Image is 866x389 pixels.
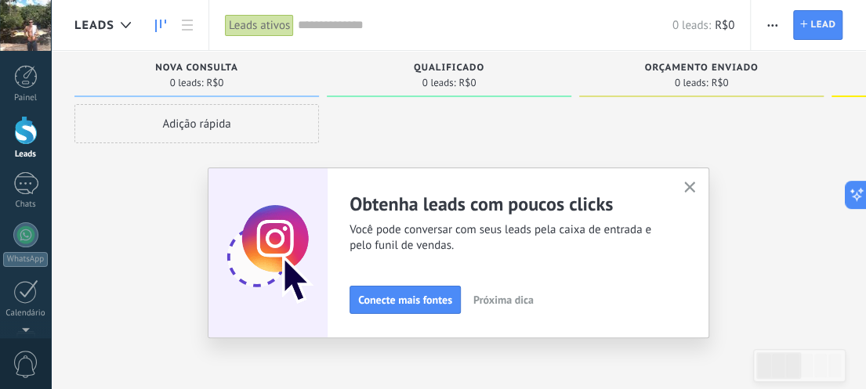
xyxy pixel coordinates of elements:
[761,10,784,40] button: Mais
[711,78,728,88] span: R$0
[350,192,665,216] h2: Obtenha leads com poucos clicks
[74,104,319,143] div: Adição rápida
[3,252,48,267] div: WhatsApp
[206,78,223,88] span: R$0
[3,93,49,103] div: Painel
[170,78,204,88] span: 0 leads:
[350,286,461,314] button: Conecte mais fontes
[414,63,484,74] span: Qualificado
[466,288,541,312] button: Próxima dica
[644,63,758,74] span: Orçamento enviado
[147,10,174,41] a: Leads
[675,78,708,88] span: 0 leads:
[74,18,114,33] span: Leads
[335,63,563,76] div: Qualificado
[3,149,49,160] div: Leads
[350,222,665,254] span: Você pode conversar com seus leads pela caixa de entrada e pelo funil de vendas.
[672,18,711,33] span: 0 leads:
[174,10,201,41] a: Lista
[422,78,456,88] span: 0 leads:
[3,308,49,319] div: Calendário
[587,63,816,76] div: Orçamento enviado
[458,78,476,88] span: R$0
[225,14,294,37] div: Leads ativos
[473,294,534,305] span: Próxima dica
[155,63,238,74] span: Nova consulta
[793,10,842,40] a: Lead
[810,11,835,39] span: Lead
[3,200,49,210] div: Chats
[358,294,452,305] span: Conecte mais fontes
[715,18,734,33] span: R$0
[82,63,311,76] div: Nova consulta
